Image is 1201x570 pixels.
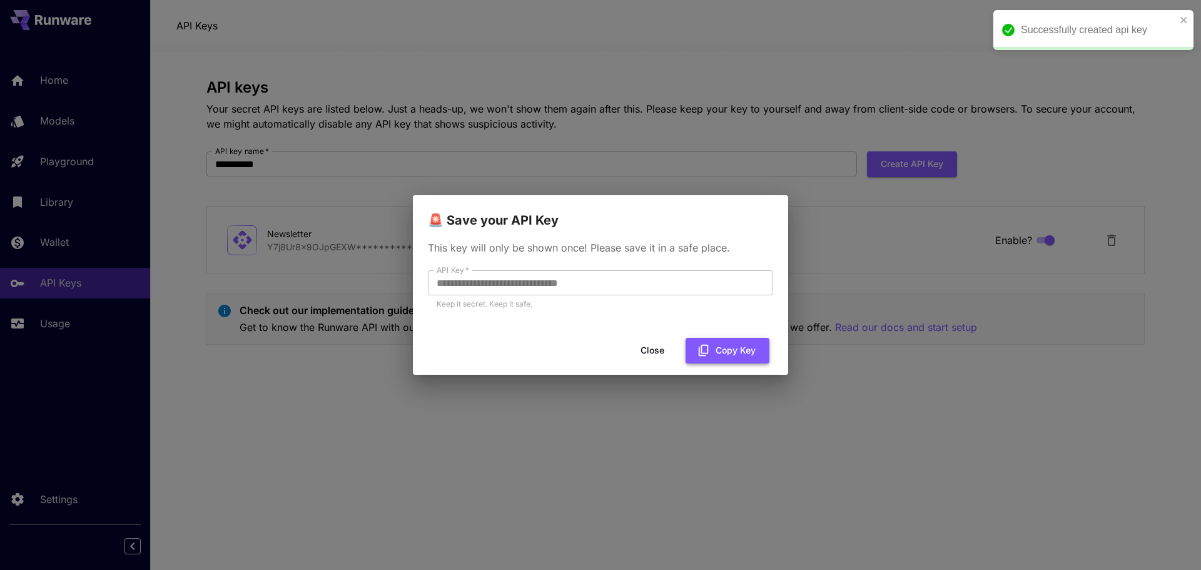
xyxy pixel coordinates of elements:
div: Successfully created api key [1021,23,1176,38]
label: API Key [437,265,469,275]
button: Copy Key [686,338,769,364]
p: Keep it secret. Keep it safe. [437,298,764,310]
p: This key will only be shown once! Please save it in a safe place. [428,240,773,255]
h2: 🚨 Save your API Key [413,195,788,230]
button: Close [624,338,681,364]
button: close [1180,15,1188,25]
